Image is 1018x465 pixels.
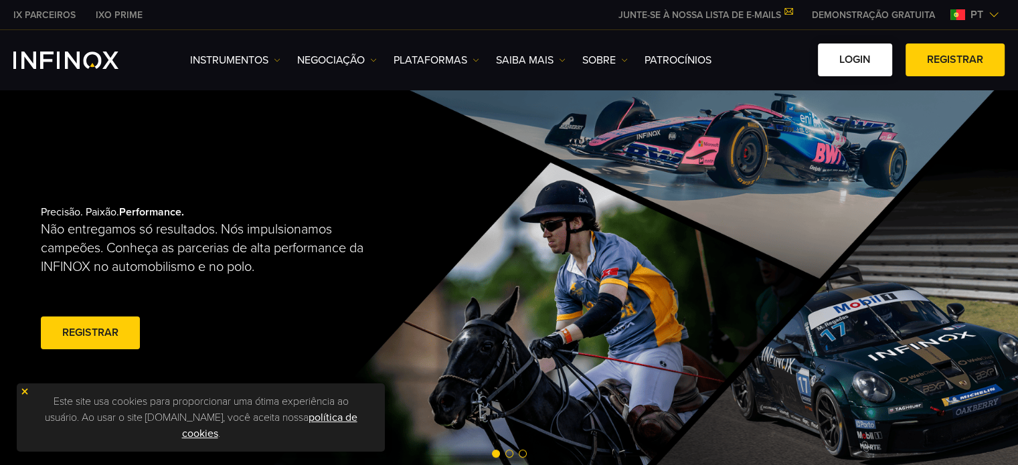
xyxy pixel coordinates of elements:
a: JUNTE-SE À NOSSA LISTA DE E-MAILS [608,9,802,21]
span: Go to slide 1 [492,450,500,458]
a: Registrar [41,316,140,349]
a: Patrocínios [645,52,711,68]
img: yellow close icon [20,387,29,396]
span: pt [965,7,989,23]
span: Go to slide 3 [519,450,527,458]
a: PLATAFORMAS [394,52,479,68]
strong: Performance. [119,205,184,219]
p: Este site usa cookies para proporcionar uma ótima experiência ao usuário. Ao usar o site [DOMAIN_... [23,390,378,445]
a: Login [818,43,892,76]
a: Saiba mais [496,52,566,68]
a: Registrar [906,43,1005,76]
a: INFINOX [3,8,86,22]
a: INFINOX Logo [13,52,150,69]
div: Precisão. Paixão. [41,184,462,374]
a: SOBRE [582,52,628,68]
a: INFINOX [86,8,153,22]
a: Instrumentos [190,52,280,68]
a: NEGOCIAÇÃO [297,52,377,68]
a: INFINOX MENU [802,8,945,22]
span: Go to slide 2 [505,450,513,458]
p: Não entregamos só resultados. Nós impulsionamos campeões. Conheça as parcerias de alta performanc... [41,220,378,276]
